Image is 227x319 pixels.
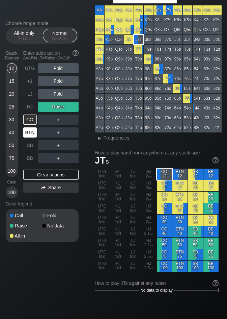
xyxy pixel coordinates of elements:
[153,25,163,34] div: Q8s
[3,48,21,63] div: Stack
[114,35,124,44] div: QJo
[172,169,188,180] div: BTN 12
[173,54,182,64] div: 96s
[45,29,76,42] div: Normal
[124,5,134,15] div: AJs
[141,226,157,237] div: HJ 2.1
[114,84,124,93] div: Q6o
[105,45,114,54] div: KTo
[126,203,141,214] div: LJ fold
[173,94,182,103] div: 65o
[105,25,114,34] div: KQo
[183,25,192,34] div: Q5s
[163,5,173,15] div: A7s
[193,84,202,93] div: 64s
[7,115,17,125] div: 30
[144,54,153,64] div: 99
[38,63,79,73] div: Fold
[172,203,188,214] div: BTN 25
[134,35,143,44] div: JTs
[144,5,153,15] div: A9s
[134,103,143,113] div: T4o
[126,180,141,191] div: LJ fold
[212,156,219,164] img: help.32db89a4.svg
[153,94,163,103] div: 85o
[23,56,79,60] div: A=All-in R=Raise C=Call
[183,94,192,103] div: 55
[144,84,153,93] div: 96o
[95,249,110,260] div: UTG fold
[95,84,104,93] div: A6o
[173,123,182,132] div: 62o
[148,197,152,201] span: bb
[10,234,42,238] div: All-in
[212,64,222,74] div: 82s
[163,84,173,93] div: 76o
[153,74,163,83] div: 87o
[105,113,114,123] div: K3o
[124,45,134,54] div: JTo
[124,94,134,103] div: J5o
[202,35,212,44] div: J3s
[3,56,21,60] div: Tourney
[141,249,157,260] div: HJ 2.5
[203,203,219,214] div: BB 25
[42,213,75,218] div: Fold
[202,25,212,34] div: Q3s
[110,261,125,272] div: +1 fold
[95,215,110,226] div: UTG fold
[212,15,222,25] div: K2s
[188,226,203,237] div: SB 40
[7,187,17,197] div: 100
[212,103,222,113] div: 42s
[38,140,79,150] div: ＋
[157,169,172,180] div: CO 12
[126,226,141,237] div: LJ fold
[212,45,222,54] div: T2s
[134,84,143,93] div: T6o
[202,84,212,93] div: 63s
[172,180,188,191] div: BTN 15
[7,102,17,112] div: 25
[124,25,134,34] div: QJs
[23,170,79,180] div: Clear actions
[124,15,134,25] div: KJs
[27,36,31,41] span: bb
[38,127,79,138] div: ＋
[95,203,110,214] div: UTG fold
[38,76,79,86] div: Fold
[10,213,42,218] div: Call
[105,94,114,103] div: K5o
[134,123,143,132] div: T2o
[212,94,222,103] div: 52s
[173,103,182,113] div: 64o
[141,192,157,203] div: HJ 2
[212,84,222,93] div: 62s
[9,29,40,42] div: All-in only
[126,169,141,180] div: LJ fold
[202,5,212,15] div: A3s
[144,113,153,123] div: 93o
[163,54,173,64] div: 97s
[95,15,104,25] div: AKo
[110,226,125,237] div: +1 fold
[7,127,17,138] div: 40
[114,54,124,64] div: Q9o
[134,5,143,15] div: ATs
[172,249,188,260] div: BTN 75
[95,54,104,64] div: A9o
[212,113,222,123] div: 32s
[157,226,172,237] div: CO 40
[23,76,37,86] div: +1
[193,45,202,54] div: T4s
[38,102,79,112] div: Raise
[183,74,192,83] div: 75s
[183,113,192,123] div: 53o
[105,123,114,132] div: K2o
[153,35,163,44] div: J8s
[110,215,125,226] div: +1 fold
[183,15,192,25] div: K5s
[212,35,222,44] div: J2s
[188,169,203,180] div: SB 12
[148,185,152,190] span: bb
